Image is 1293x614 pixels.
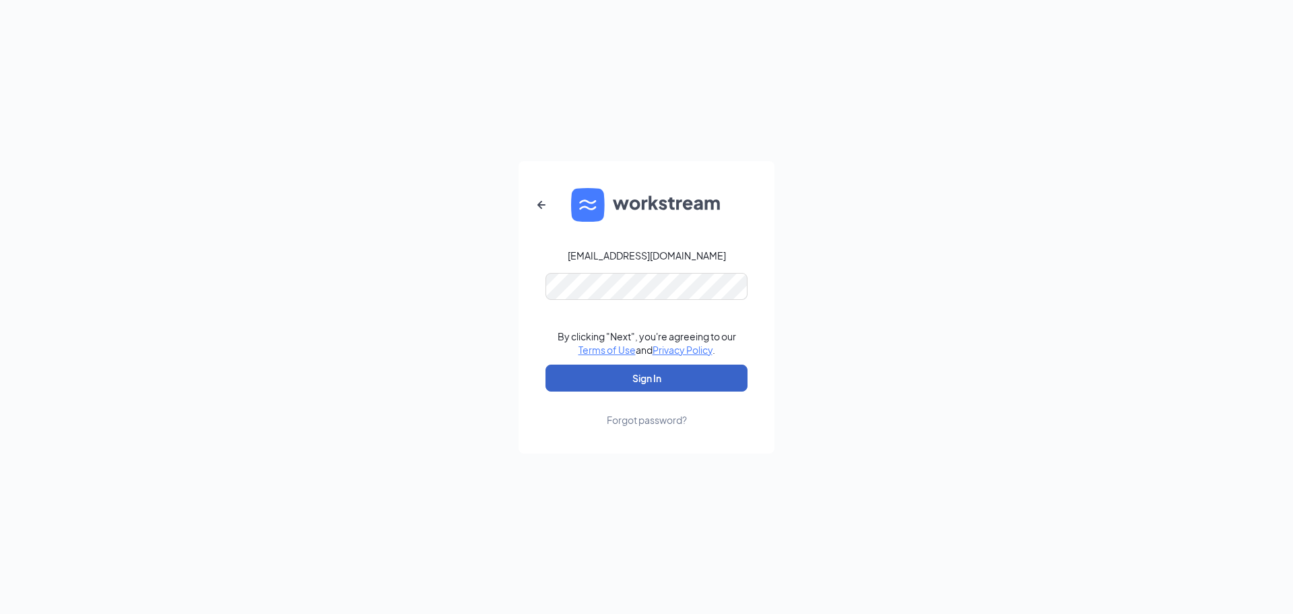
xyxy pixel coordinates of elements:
[653,344,712,356] a: Privacy Policy
[533,197,550,213] svg: ArrowLeftNew
[607,413,687,427] div: Forgot password?
[568,249,726,262] div: [EMAIL_ADDRESS][DOMAIN_NAME]
[558,330,736,357] div: By clicking "Next", you're agreeing to our and .
[545,365,748,392] button: Sign In
[571,188,722,222] img: WS logo and Workstream text
[578,344,636,356] a: Terms of Use
[607,392,687,427] a: Forgot password?
[525,189,558,221] button: ArrowLeftNew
